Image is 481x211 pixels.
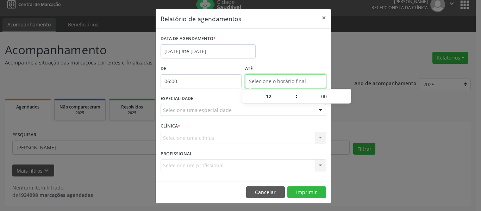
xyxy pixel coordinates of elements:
[287,186,326,198] button: Imprimir
[245,63,326,74] label: ATÉ
[161,63,242,74] label: De
[317,9,331,26] button: Close
[163,106,232,114] span: Seleciona uma especialidade
[298,89,351,104] input: Minute
[161,74,242,88] input: Selecione o horário inicial
[161,33,216,44] label: DATA DE AGENDAMENTO
[246,186,285,198] button: Cancelar
[161,14,241,23] h5: Relatório de agendamentos
[242,89,295,104] input: Hour
[245,74,326,88] input: Selecione o horário final
[161,93,193,104] label: ESPECIALIDADE
[161,44,256,58] input: Selecione uma data ou intervalo
[161,148,192,159] label: PROFISSIONAL
[295,89,298,103] span: :
[161,121,180,132] label: CLÍNICA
